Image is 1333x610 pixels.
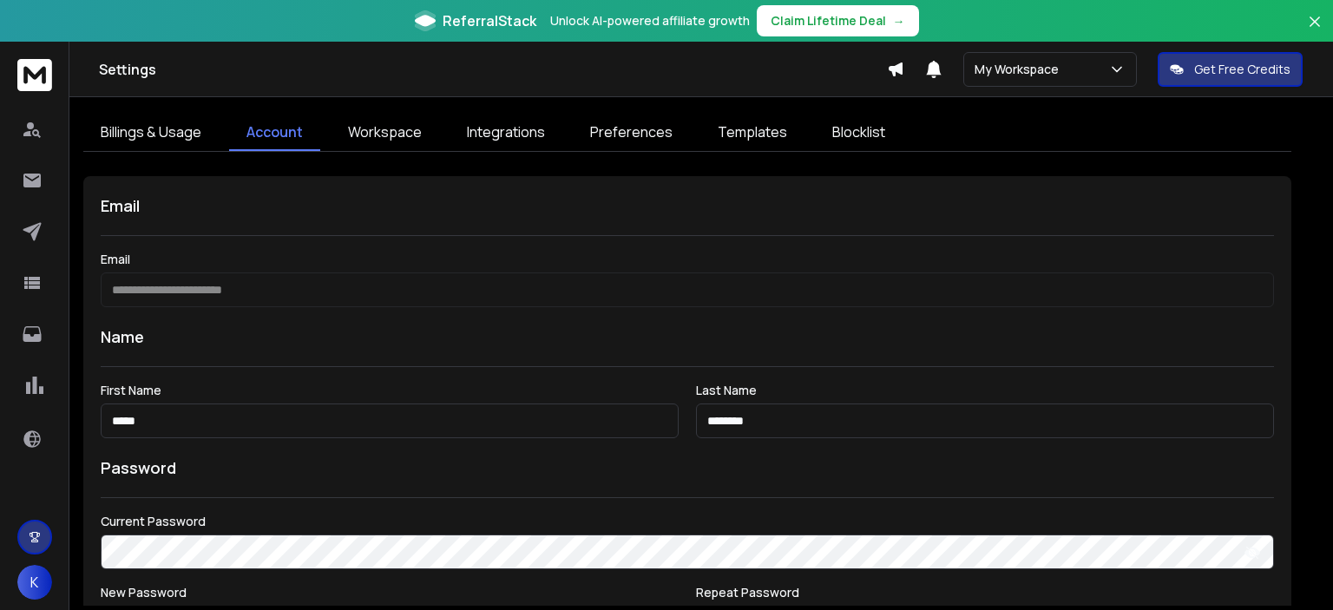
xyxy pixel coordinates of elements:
h1: Settings [99,59,887,80]
a: Preferences [573,115,690,151]
label: New Password [101,587,679,599]
button: Get Free Credits [1158,52,1303,87]
a: Billings & Usage [83,115,219,151]
h1: Password [101,456,176,480]
span: → [893,12,905,30]
a: Integrations [450,115,562,151]
p: Get Free Credits [1194,61,1290,78]
button: K [17,565,52,600]
label: First Name [101,384,679,397]
p: Unlock AI-powered affiliate growth [550,12,750,30]
label: Last Name [696,384,1274,397]
p: My Workspace [975,61,1066,78]
h1: Name [101,325,1274,349]
a: Blocklist [815,115,903,151]
label: Current Password [101,515,1274,528]
h1: Email [101,193,1274,218]
a: Account [229,115,320,151]
label: Email [101,253,1274,266]
a: Workspace [331,115,439,151]
label: Repeat Password [696,587,1274,599]
button: Close banner [1303,10,1326,52]
span: ReferralStack [443,10,536,31]
a: Templates [700,115,804,151]
button: Claim Lifetime Deal→ [757,5,919,36]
